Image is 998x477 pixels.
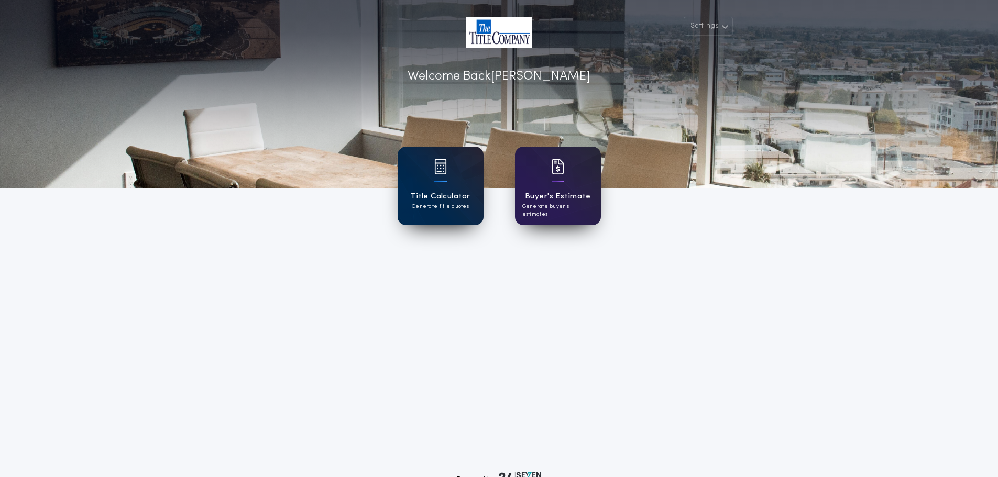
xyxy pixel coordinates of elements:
img: account-logo [466,17,532,48]
h1: Title Calculator [410,191,470,203]
p: Generate title quotes [412,203,469,210]
a: card iconBuyer's EstimateGenerate buyer's estimates [515,147,601,225]
p: Generate buyer's estimates [522,203,594,218]
p: Welcome Back [PERSON_NAME] [408,67,590,86]
h1: Buyer's Estimate [525,191,590,203]
img: card icon [552,159,564,174]
img: card icon [434,159,447,174]
a: card iconTitle CalculatorGenerate title quotes [398,147,484,225]
button: Settings [684,17,733,36]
